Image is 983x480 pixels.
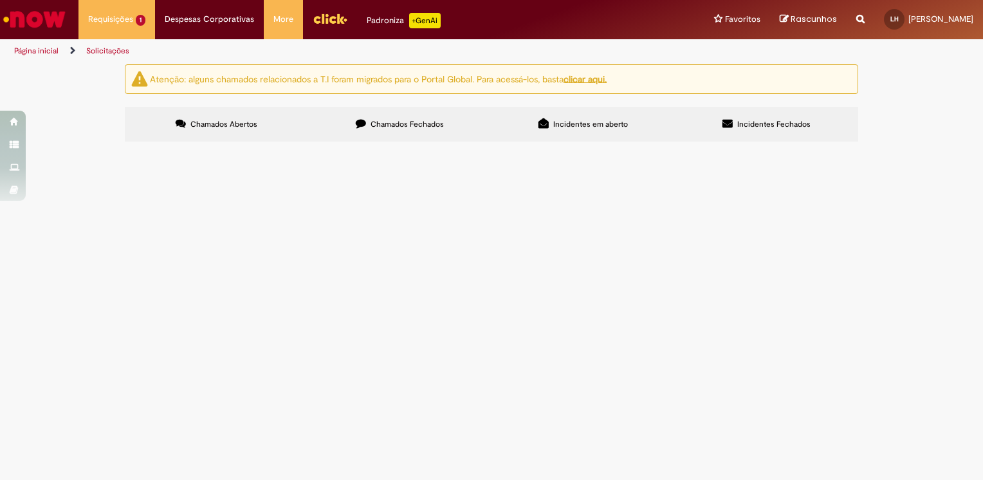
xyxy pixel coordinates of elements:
[791,13,837,25] span: Rascunhos
[564,73,607,84] a: clicar aqui.
[367,13,441,28] div: Padroniza
[273,13,293,26] span: More
[10,39,646,63] ul: Trilhas de página
[313,9,347,28] img: click_logo_yellow_360x200.png
[737,119,811,129] span: Incidentes Fechados
[1,6,68,32] img: ServiceNow
[890,15,899,23] span: LH
[14,46,59,56] a: Página inicial
[190,119,257,129] span: Chamados Abertos
[371,119,444,129] span: Chamados Fechados
[409,13,441,28] p: +GenAi
[88,13,133,26] span: Requisições
[136,15,145,26] span: 1
[86,46,129,56] a: Solicitações
[165,13,254,26] span: Despesas Corporativas
[725,13,760,26] span: Favoritos
[553,119,628,129] span: Incidentes em aberto
[780,14,837,26] a: Rascunhos
[150,73,607,84] ng-bind-html: Atenção: alguns chamados relacionados a T.I foram migrados para o Portal Global. Para acessá-los,...
[908,14,973,24] span: [PERSON_NAME]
